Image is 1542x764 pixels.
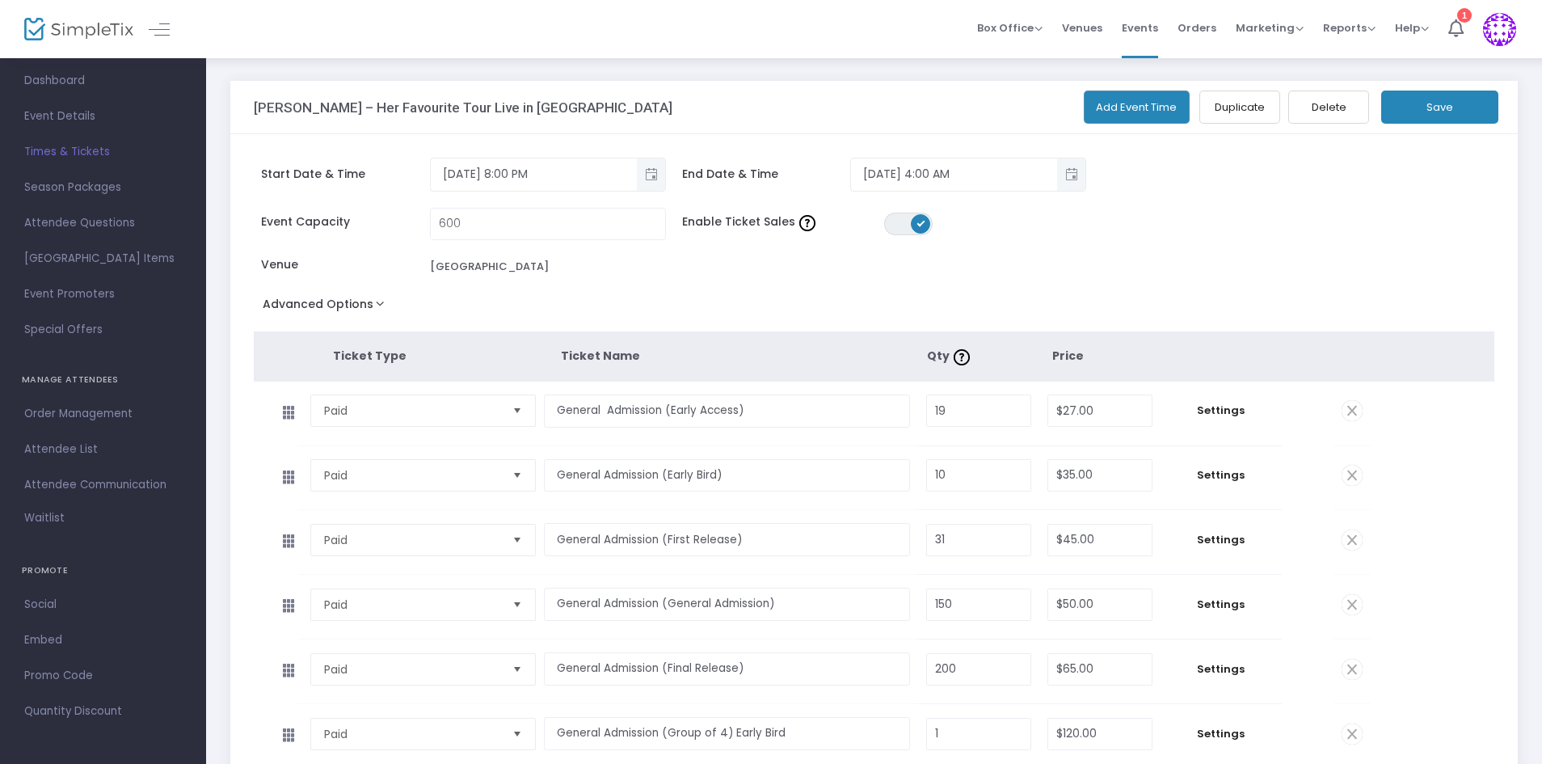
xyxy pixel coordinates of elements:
span: Embed [24,630,182,651]
input: Enter a ticket type name. e.g. General Admission [544,395,910,428]
span: Attendee Questions [24,213,182,234]
input: Price [1048,719,1152,749]
button: Advanced Options [254,293,400,322]
span: Quantity Discount [24,701,182,722]
span: Settings [1169,661,1274,677]
button: Toggle popup [1057,158,1085,191]
button: Select [506,719,529,749]
h3: [PERSON_NAME] – Her Favourite Tour Live in [GEOGRAPHIC_DATA] [254,99,672,116]
div: [GEOGRAPHIC_DATA] [430,259,549,275]
span: Help [1395,20,1429,36]
button: Add Event Time [1084,91,1190,124]
span: Ticket Name [561,348,640,364]
span: ON [916,219,925,227]
img: question-mark [954,349,970,365]
span: [GEOGRAPHIC_DATA] Items [24,248,182,269]
span: Paid [324,726,499,742]
button: Select [506,654,529,685]
span: Attendee List [24,439,182,460]
span: Reports [1323,20,1376,36]
input: Enter a ticket type name. e.g. General Admission [544,717,910,750]
span: Order Management [24,403,182,424]
span: Promo Code [24,665,182,686]
span: Paid [324,467,499,483]
span: Paid [324,661,499,677]
input: Enter a ticket type name. e.g. General Admission [544,459,910,492]
h4: MANAGE ATTENDEES [22,364,184,396]
input: Price [1048,525,1152,555]
button: Select [506,589,529,620]
span: Season Packages [24,177,182,198]
span: Times & Tickets [24,141,182,163]
span: Ticket Type [333,348,407,364]
button: Duplicate [1199,91,1280,124]
span: Venues [1062,7,1102,49]
span: Settings [1169,467,1274,483]
span: Settings [1169,532,1274,548]
span: Paid [324,532,499,548]
span: Venue [261,256,430,273]
input: Select date & time [431,161,637,188]
button: Select [506,525,529,555]
input: Price [1048,654,1152,685]
span: Event Details [24,106,182,127]
span: Marketing [1236,20,1304,36]
input: Select date & time [851,161,1057,188]
span: Special Offers [24,319,182,340]
button: Toggle popup [637,158,665,191]
span: Events [1122,7,1158,49]
span: Price [1052,348,1084,364]
button: Select [506,460,529,491]
input: Price [1048,395,1152,426]
button: Select [506,395,529,426]
span: Paid [324,403,499,419]
button: Save [1381,91,1498,124]
span: Qty [927,348,974,364]
span: Dashboard [24,70,182,91]
input: Price [1048,589,1152,620]
span: Waitlist [24,510,65,526]
input: Price [1048,460,1152,491]
span: Settings [1169,403,1274,419]
span: Event Promoters [24,284,182,305]
input: Enter a ticket type name. e.g. General Admission [544,652,910,686]
span: Settings [1169,726,1274,742]
div: 1 [1457,8,1472,23]
span: Event Capacity [261,213,430,230]
span: Settings [1169,597,1274,613]
input: Enter a ticket type name. e.g. General Admission [544,588,910,621]
span: Enable Ticket Sales [682,213,884,230]
span: Orders [1178,7,1216,49]
span: Paid [324,597,499,613]
span: Box Office [977,20,1043,36]
span: Start Date & Time [261,166,430,183]
button: Delete [1288,91,1369,124]
input: Enter a ticket type name. e.g. General Admission [544,523,910,556]
span: End Date & Time [682,166,851,183]
img: question-mark [799,215,815,231]
span: Social [24,594,182,615]
span: Attendee Communication [24,475,182,496]
h4: PROMOTE [22,555,184,587]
